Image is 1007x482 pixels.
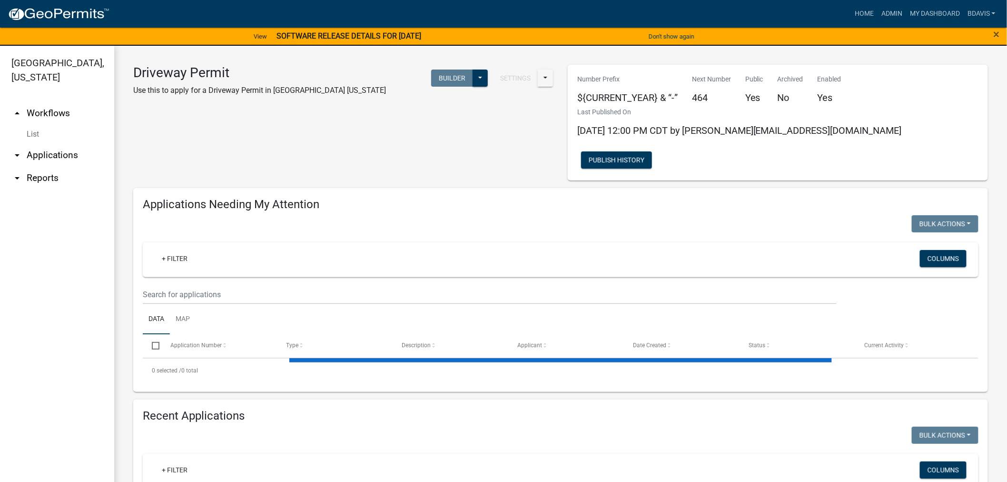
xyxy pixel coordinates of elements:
h5: Yes [745,92,763,103]
span: Status [749,342,765,349]
span: Type [286,342,298,349]
strong: SOFTWARE RELEASE DETAILS FOR [DATE] [276,31,421,40]
h5: Yes [818,92,841,103]
a: Home [851,5,878,23]
a: Map [170,304,196,335]
button: Don't show again [645,29,698,44]
span: Applicant [517,342,542,349]
button: Publish History [581,151,652,169]
datatable-header-cell: Type [276,334,392,357]
span: 0 selected / [152,367,181,374]
i: arrow_drop_down [11,172,23,184]
h3: Driveway Permit [133,65,386,81]
span: Description [402,342,431,349]
h4: Applications Needing My Attention [143,198,978,211]
datatable-header-cell: Select [143,334,161,357]
a: Data [143,304,170,335]
datatable-header-cell: Description [393,334,508,357]
span: Date Created [633,342,666,349]
button: Bulk Actions [912,215,978,232]
span: Current Activity [864,342,904,349]
datatable-header-cell: Applicant [508,334,624,357]
datatable-header-cell: Date Created [624,334,740,357]
span: Application Number [170,342,222,349]
a: View [250,29,271,44]
span: × [994,28,1000,41]
p: Public [745,74,763,84]
button: Settings [493,70,538,87]
a: + Filter [154,462,195,479]
datatable-header-cell: Current Activity [855,334,971,357]
h4: Recent Applications [143,409,978,423]
a: + Filter [154,250,195,267]
h5: No [778,92,803,103]
button: Bulk Actions [912,427,978,444]
button: Close [994,29,1000,40]
p: Next Number [692,74,731,84]
h5: 464 [692,92,731,103]
i: arrow_drop_up [11,108,23,119]
datatable-header-cell: Application Number [161,334,276,357]
input: Search for applications [143,285,837,304]
a: My Dashboard [906,5,964,23]
i: arrow_drop_down [11,150,23,161]
button: Builder [431,70,473,87]
div: 0 total [143,359,978,382]
a: bdavis [964,5,999,23]
datatable-header-cell: Status [740,334,855,357]
p: Number Prefix [577,74,678,84]
wm-modal-confirm: Workflow Publish History [581,157,652,164]
span: [DATE] 12:00 PM CDT by [PERSON_NAME][EMAIL_ADDRESS][DOMAIN_NAME] [577,125,902,136]
h5: ${CURRENT_YEAR} & “-” [577,92,678,103]
p: Archived [778,74,803,84]
a: Admin [878,5,906,23]
p: Use this to apply for a Driveway Permit in [GEOGRAPHIC_DATA] [US_STATE] [133,85,386,96]
p: Enabled [818,74,841,84]
button: Columns [920,250,967,267]
p: Last Published On [577,107,902,117]
button: Columns [920,462,967,479]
